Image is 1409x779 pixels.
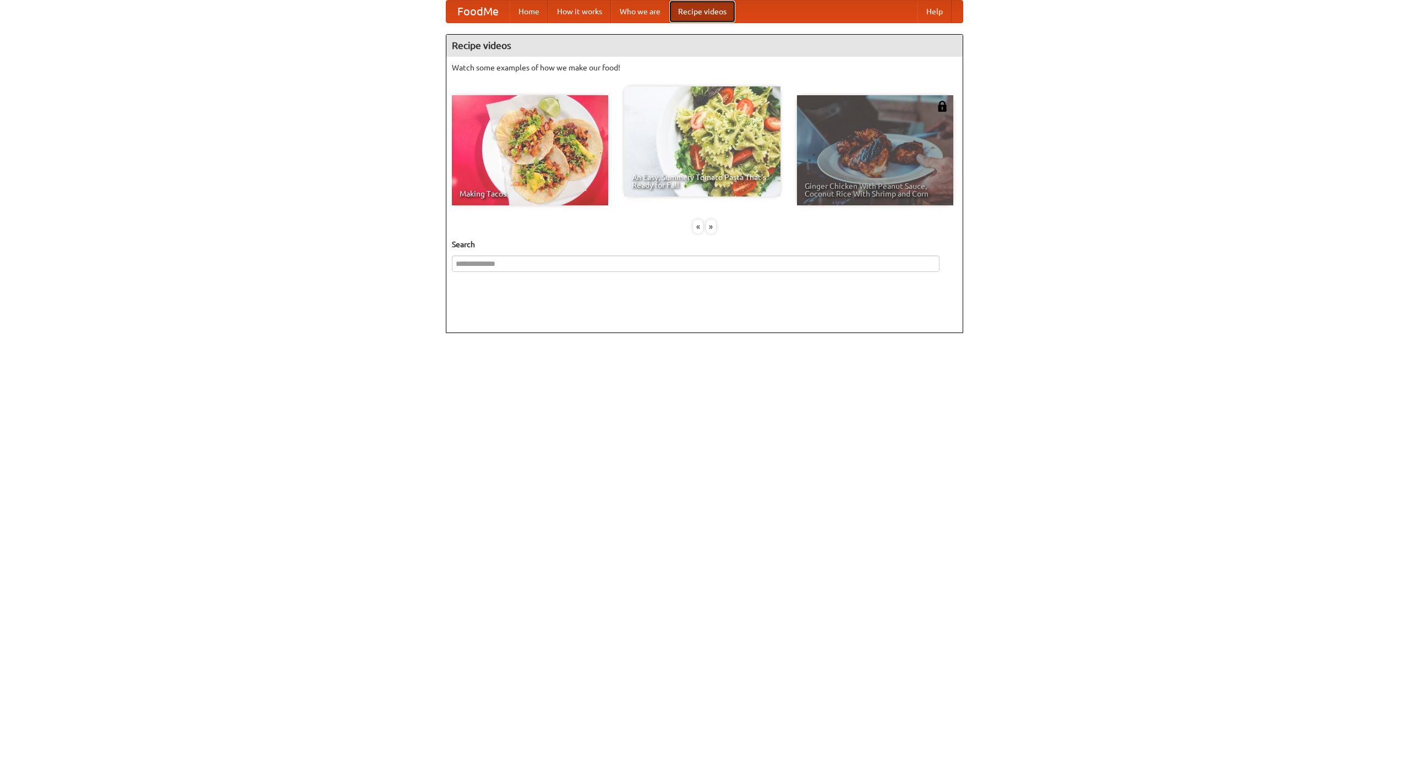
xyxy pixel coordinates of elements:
a: Making Tacos [452,95,608,205]
div: « [693,220,703,233]
a: How it works [548,1,611,23]
a: Recipe videos [669,1,735,23]
a: Who we are [611,1,669,23]
div: » [706,220,716,233]
h4: Recipe videos [446,35,963,57]
p: Watch some examples of how we make our food! [452,62,957,73]
a: Help [918,1,952,23]
a: An Easy, Summery Tomato Pasta That's Ready for Fall [624,86,780,197]
h5: Search [452,239,957,250]
a: FoodMe [446,1,510,23]
img: 483408.png [937,101,948,112]
a: Home [510,1,548,23]
span: Making Tacos [460,190,600,198]
span: An Easy, Summery Tomato Pasta That's Ready for Fall [632,173,773,189]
